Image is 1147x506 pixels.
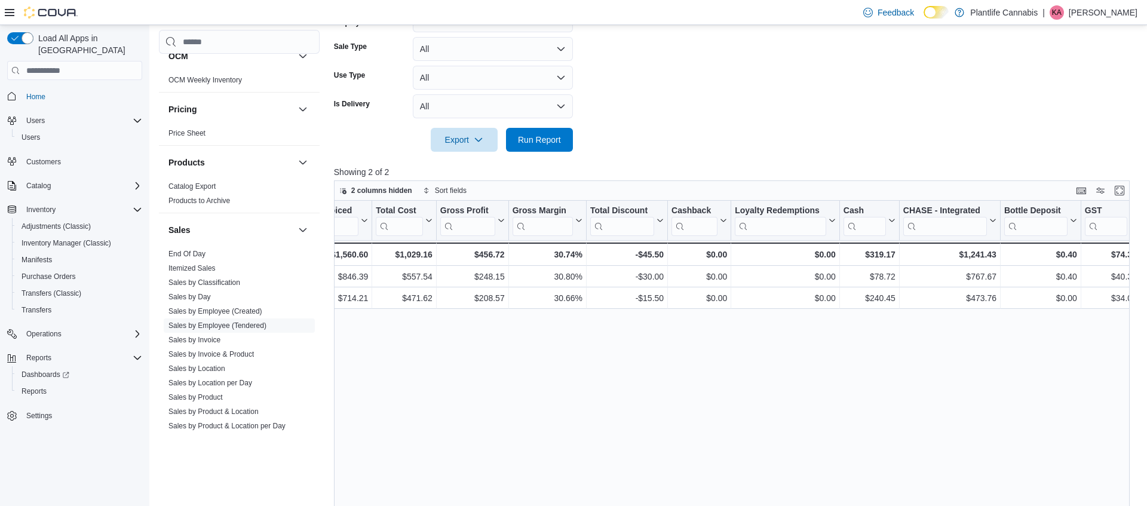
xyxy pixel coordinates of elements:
[1085,206,1137,236] button: GST
[168,224,191,236] h3: Sales
[2,153,147,170] button: Customers
[1085,292,1137,306] div: $34.02
[22,327,142,341] span: Operations
[168,75,242,85] span: OCM Weekly Inventory
[844,206,886,217] div: Cash
[168,250,206,258] a: End Of Day
[431,128,498,152] button: Export
[1085,206,1127,236] div: GST
[440,270,505,284] div: $248.15
[735,206,826,236] div: Loyalty Redemptions
[1085,206,1127,217] div: GST
[671,270,727,284] div: $0.00
[159,179,320,213] div: Products
[168,157,293,168] button: Products
[296,155,310,170] button: Products
[17,253,57,267] a: Manifests
[671,206,727,236] button: Cashback
[17,219,96,234] a: Adjustments (Classic)
[440,206,495,236] div: Gross Profit
[2,87,147,105] button: Home
[159,247,320,452] div: Sales
[1052,5,1062,20] span: KA
[506,128,573,152] button: Run Report
[168,278,240,287] a: Sales by Classification
[168,76,242,84] a: OCM Weekly Inventory
[22,114,142,128] span: Users
[2,201,147,218] button: Inventory
[168,249,206,259] span: End Of Day
[168,197,230,205] a: Products to Archive
[438,128,490,152] span: Export
[296,223,310,237] button: Sales
[1004,206,1068,217] div: Bottle Deposit
[17,303,56,317] a: Transfers
[17,130,45,145] a: Users
[168,128,206,138] span: Price Sheet
[418,183,471,198] button: Sort fields
[671,206,717,217] div: Cashback
[168,407,259,416] a: Sales by Product & Location
[334,70,365,80] label: Use Type
[512,270,582,284] div: 30.80%
[735,292,836,306] div: $0.00
[1069,5,1137,20] p: [PERSON_NAME]
[296,49,310,63] button: OCM
[17,130,142,145] span: Users
[844,270,895,284] div: $78.72
[168,182,216,191] a: Catalog Export
[168,378,252,388] span: Sales by Location per Day
[22,387,47,396] span: Reports
[970,5,1038,20] p: Plantlife Cannabis
[1074,183,1088,198] button: Keyboard shortcuts
[1085,247,1137,262] div: $74.32
[26,329,62,339] span: Operations
[168,263,216,273] span: Itemized Sales
[1042,5,1045,20] p: |
[435,186,467,195] span: Sort fields
[440,292,505,306] div: $208.57
[168,321,266,330] a: Sales by Employee (Tendered)
[22,408,142,423] span: Settings
[376,270,432,284] div: $557.54
[376,247,432,262] div: $1,029.16
[17,286,142,300] span: Transfers (Classic)
[512,247,582,262] div: 30.74%
[590,206,654,217] div: Total Discount
[512,206,572,217] div: Gross Margin
[17,384,142,398] span: Reports
[17,269,142,284] span: Purchase Orders
[590,206,664,236] button: Total Discount
[22,114,50,128] button: Users
[26,205,56,214] span: Inventory
[1004,292,1077,306] div: $0.00
[735,206,836,236] button: Loyalty Redemptions
[296,270,368,284] div: $846.39
[33,32,142,56] span: Load All Apps in [GEOGRAPHIC_DATA]
[2,407,147,424] button: Settings
[168,349,254,359] span: Sales by Invoice & Product
[2,326,147,342] button: Operations
[334,42,367,51] label: Sale Type
[26,116,45,125] span: Users
[26,353,51,363] span: Reports
[22,305,51,315] span: Transfers
[351,186,412,195] span: 2 columns hidden
[168,103,197,115] h3: Pricing
[168,264,216,272] a: Itemized Sales
[413,66,573,90] button: All
[168,50,293,62] button: OCM
[12,235,147,252] button: Inventory Manager (Classic)
[22,409,57,423] a: Settings
[878,7,914,19] span: Feedback
[22,133,40,142] span: Users
[440,247,505,262] div: $456.72
[17,384,51,398] a: Reports
[735,247,836,262] div: $0.00
[903,206,987,217] div: CHASE - Integrated
[376,206,432,236] button: Total Cost
[12,383,147,400] button: Reports
[671,292,727,306] div: $0.00
[168,364,225,373] a: Sales by Location
[590,292,664,306] div: -$15.50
